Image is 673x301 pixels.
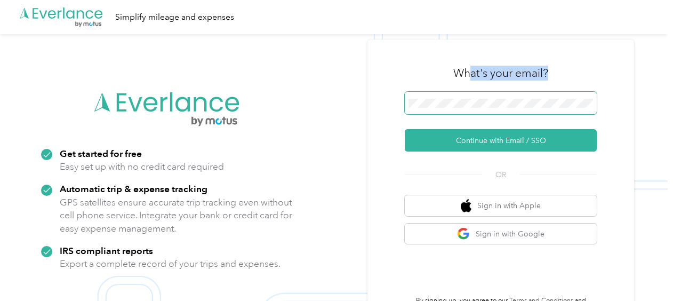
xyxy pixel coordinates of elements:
[60,196,293,235] p: GPS satellites ensure accurate trip tracking even without cell phone service. Integrate your bank...
[60,257,281,271] p: Export a complete record of your trips and expenses.
[461,199,471,212] img: apple logo
[115,11,234,24] div: Simplify mileage and expenses
[453,66,548,81] h3: What's your email?
[457,227,470,241] img: google logo
[60,245,153,256] strong: IRS compliant reports
[405,195,597,216] button: apple logoSign in with Apple
[60,183,207,194] strong: Automatic trip & expense tracking
[482,169,519,180] span: OR
[60,148,142,159] strong: Get started for free
[405,129,597,152] button: Continue with Email / SSO
[405,224,597,244] button: google logoSign in with Google
[60,160,224,173] p: Easy set up with no credit card required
